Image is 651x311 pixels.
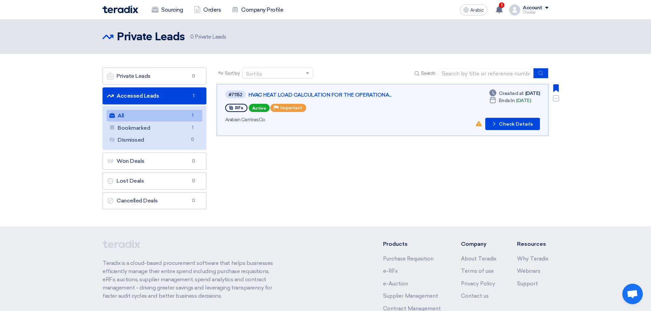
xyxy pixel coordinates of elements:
a: Accessed Leads1 [103,87,206,104]
img: profile_test.png [509,4,520,15]
font: 1 [192,113,193,118]
a: Lost Deals0 [103,172,206,189]
a: Why Teradix [517,256,548,262]
input: Search by title or reference number [438,68,534,79]
img: Teradix logo [103,5,138,13]
font: Sort by [225,70,240,76]
font: RFx [235,105,243,110]
font: 0 [192,158,195,164]
a: Open chat [622,284,643,304]
a: Purchase Requisition [383,256,434,262]
font: Arabic [470,7,484,13]
font: 0 [192,73,195,79]
font: Resources [517,241,546,247]
font: Dismissed [118,137,144,143]
font: Search [421,70,435,76]
a: Sourcing [146,2,188,17]
a: e-RFx [383,268,398,274]
a: About Teradix [461,256,497,262]
font: Teradix is ​​a cloud-based procurement software that helps businesses efficiently manage their en... [103,260,273,299]
font: Bookmarked [118,125,150,131]
font: Osckar [523,10,535,15]
font: 0 [191,137,194,142]
font: 0 [192,178,195,183]
a: Private Leads0 [103,68,206,85]
font: Private Leads [117,32,185,43]
font: Orders [203,6,221,13]
font: 1 [193,93,194,98]
a: Terms of use [461,268,494,274]
font: 1 [192,125,193,130]
font: Private Leads [117,73,151,79]
a: Privacy Policy [461,281,495,287]
button: Arabic [460,4,487,15]
font: 1 [501,3,503,8]
a: Orders [188,2,226,17]
font: 0 [190,34,194,40]
font: [DATE] [525,90,540,96]
a: Cancelled Deals0 [103,192,206,209]
font: [DATE] [516,98,531,103]
font: All [118,112,124,119]
font: Created at [499,90,524,96]
font: Products [383,241,408,247]
font: Co. [259,117,266,123]
font: #71152 [229,92,242,97]
font: Won Deals [117,158,145,164]
font: Arabian Centres [225,117,259,123]
font: Check Details [499,121,533,127]
font: Company Profile [241,6,283,13]
font: Ends In [499,98,515,103]
font: Cancelled Deals [117,197,158,204]
font: Active [252,106,266,111]
font: HVAC HEAT LOAD CALCULATION FOR THE OPERATIONA... [248,92,392,98]
a: e-Auction [383,281,408,287]
font: Lost Deals [117,178,144,184]
font: Account [523,5,542,11]
font: Company [461,241,487,247]
font: 0 [192,198,195,203]
a: Webinars [517,268,540,274]
a: Support [517,281,538,287]
button: Check Details [485,118,540,130]
font: Accessed Leads [117,93,159,99]
a: HVAC HEAT LOAD CALCULATION FOR THE OPERATIONA... [248,92,419,98]
font: Sort by [246,71,262,77]
a: Won Deals0 [103,153,206,170]
font: Important [280,105,302,110]
font: Sourcing [161,6,183,13]
a: Supplier Management [383,293,438,299]
font: Private Leads [195,34,226,40]
a: Contact us [461,293,489,299]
